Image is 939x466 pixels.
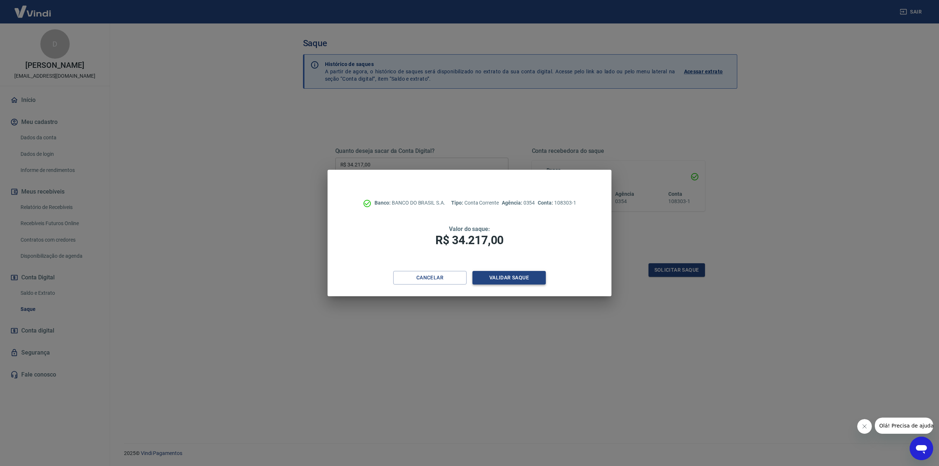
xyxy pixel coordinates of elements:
[435,233,504,247] span: R$ 34.217,00
[502,200,523,206] span: Agência:
[374,199,445,207] p: BANCO DO BRASIL S.A.
[502,199,535,207] p: 0354
[4,5,62,11] span: Olá! Precisa de ajuda?
[374,200,392,206] span: Banco:
[538,200,554,206] span: Conta:
[910,437,933,460] iframe: Botão para abrir a janela de mensagens
[875,418,933,434] iframe: Mensagem da empresa
[449,225,490,232] span: Valor do saque:
[857,419,872,434] iframe: Fechar mensagem
[451,199,499,207] p: Conta Corrente
[538,199,576,207] p: 108303-1
[393,271,467,285] button: Cancelar
[472,271,546,285] button: Validar saque
[451,200,464,206] span: Tipo:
